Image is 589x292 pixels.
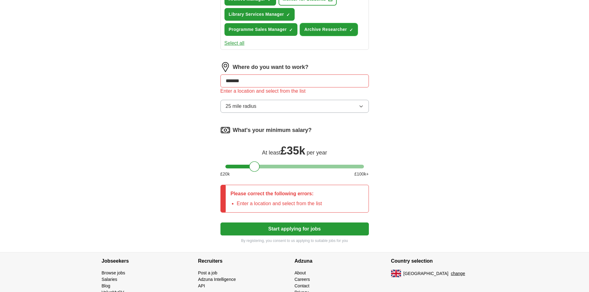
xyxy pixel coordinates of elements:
[286,12,290,17] span: ✓
[391,270,401,277] img: UK flag
[224,40,245,47] button: Select all
[295,270,306,275] a: About
[198,270,217,275] a: Post a job
[300,23,358,36] button: Archive Researcher✓
[220,222,369,235] button: Start applying for jobs
[403,270,449,277] span: [GEOGRAPHIC_DATA]
[229,11,284,18] span: Library Services Manager
[198,283,205,288] a: API
[231,190,322,197] p: Please correct the following errors:
[262,150,280,156] span: At least
[280,144,305,157] span: £ 35k
[226,103,257,110] span: 25 mile radius
[220,100,369,113] button: 25 mile radius
[295,283,309,288] a: Contact
[307,150,327,156] span: per year
[220,171,230,177] span: £ 20 k
[102,270,125,275] a: Browse jobs
[220,238,369,243] p: By registering, you consent to us applying to suitable jobs for you
[451,270,465,277] button: change
[229,26,287,33] span: Programme Sales Manager
[349,28,353,32] span: ✓
[220,87,369,95] div: Enter a location and select from the list
[295,277,310,282] a: Careers
[224,8,295,21] button: Library Services Manager✓
[198,277,236,282] a: Adzuna Intelligence
[233,126,312,134] label: What's your minimum salary?
[224,23,298,36] button: Programme Sales Manager✓
[220,125,230,135] img: salary.png
[289,28,293,32] span: ✓
[391,252,488,270] h4: Country selection
[304,26,347,33] span: Archive Researcher
[102,277,117,282] a: Salaries
[354,171,369,177] span: £ 100 k+
[233,63,309,71] label: Where do you want to work?
[102,283,110,288] a: Blog
[237,200,322,207] li: Enter a location and select from the list
[220,62,230,72] img: location.png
